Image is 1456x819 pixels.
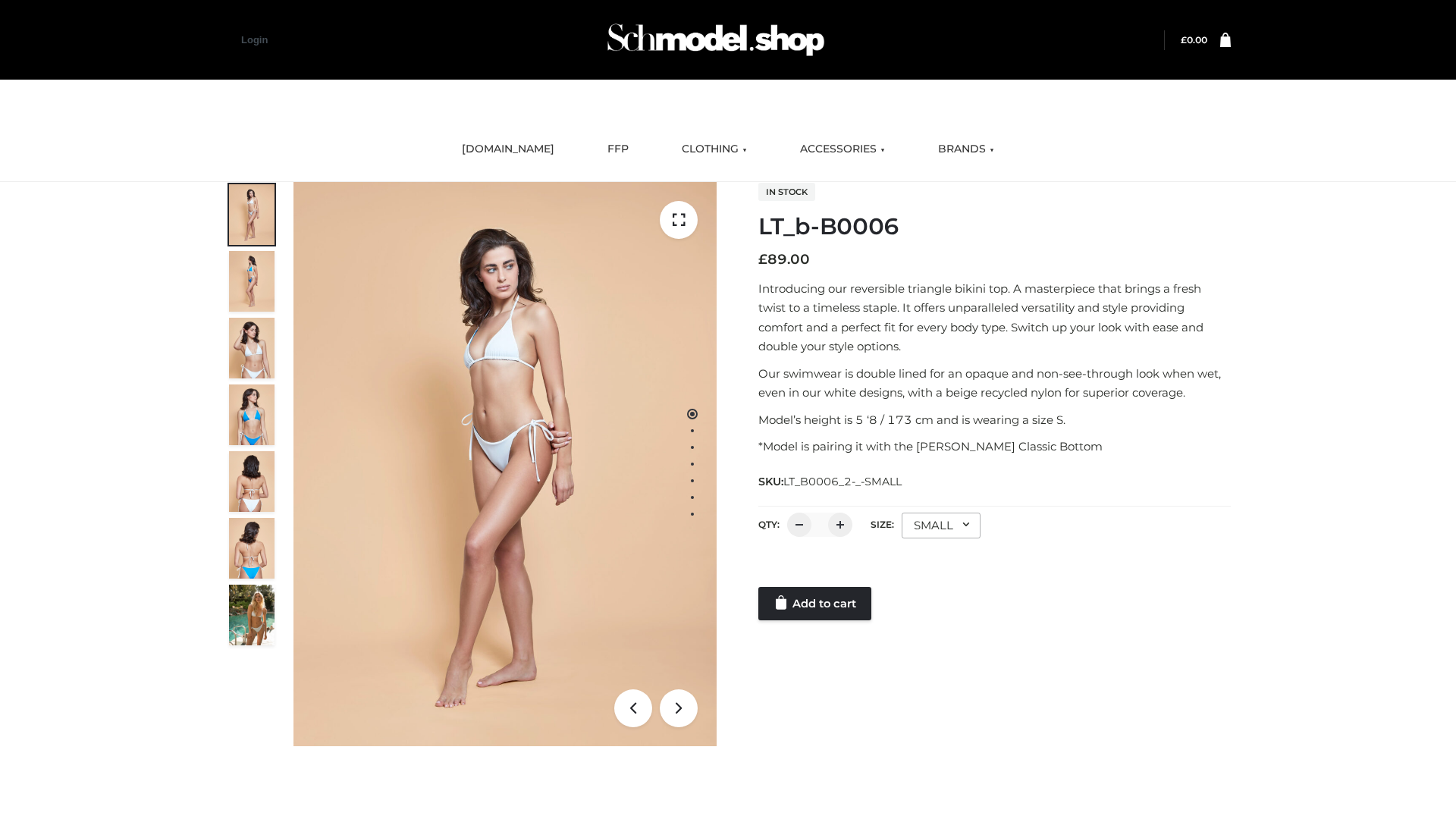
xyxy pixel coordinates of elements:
[1181,34,1207,45] a: £0.00
[758,437,1231,457] p: *Model is pairing it with the [PERSON_NAME] Classic Bottom
[758,519,780,530] label: QTY:
[1181,34,1207,45] bdi: 0.00
[241,34,268,45] a: Login
[758,472,903,491] span: SKU:
[783,475,902,488] span: LT_B0006_2-_-SMALL
[229,251,275,312] img: ArielClassicBikiniTop_CloudNine_AzureSky_OW114ECO_2-scaled.jpg
[758,410,1231,430] p: Model’s height is 5 ‘8 / 173 cm and is wearing a size S.
[758,213,1231,240] h1: LT_b-B0006
[670,133,758,166] a: CLOTHING
[758,183,815,201] span: In stock
[293,182,717,746] img: ArielClassicBikiniTop_CloudNine_AzureSky_OW114ECO_1
[758,364,1231,403] p: Our swimwear is double lined for an opaque and non-see-through look when wet, even in our white d...
[229,384,275,445] img: ArielClassicBikiniTop_CloudNine_AzureSky_OW114ECO_4-scaled.jpg
[229,318,275,378] img: ArielClassicBikiniTop_CloudNine_AzureSky_OW114ECO_3-scaled.jpg
[789,133,896,166] a: ACCESSORIES
[229,184,275,245] img: ArielClassicBikiniTop_CloudNine_AzureSky_OW114ECO_1-scaled.jpg
[758,251,810,268] bdi: 89.00
[229,518,275,579] img: ArielClassicBikiniTop_CloudNine_AzureSky_OW114ECO_8-scaled.jpg
[927,133,1006,166] a: BRANDS
[871,519,894,530] label: Size:
[758,587,871,620] a: Add to cart
[1181,34,1187,45] span: £
[229,451,275,512] img: ArielClassicBikiniTop_CloudNine_AzureSky_OW114ECO_7-scaled.jpg
[450,133,566,166] a: [DOMAIN_NAME]
[758,251,767,268] span: £
[902,513,981,538] div: SMALL
[596,133,640,166] a: FFP
[229,585,275,645] img: Arieltop_CloudNine_AzureSky2.jpg
[602,10,830,70] img: Schmodel Admin 964
[758,279,1231,356] p: Introducing our reversible triangle bikini top. A masterpiece that brings a fresh twist to a time...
